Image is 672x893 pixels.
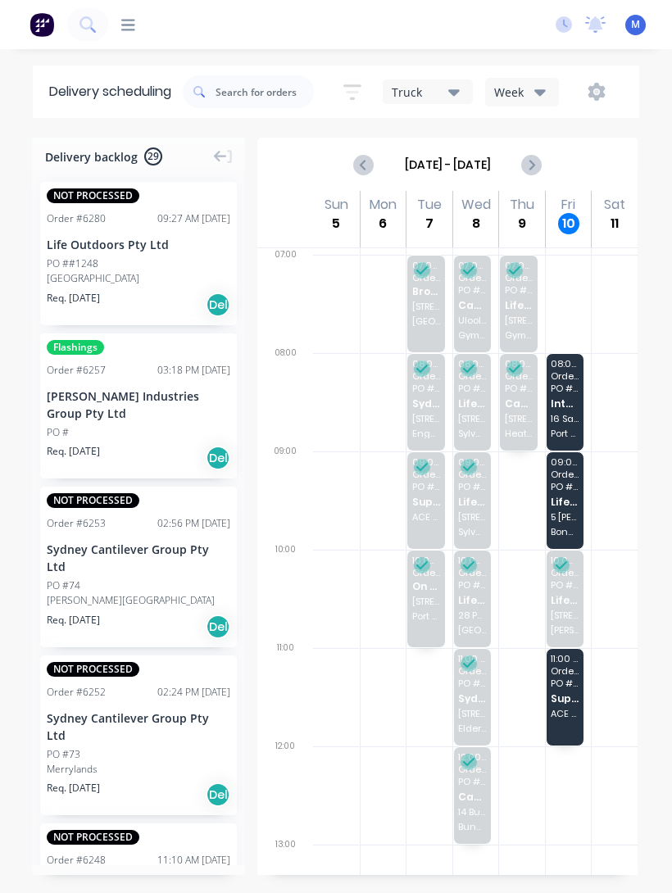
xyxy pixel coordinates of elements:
div: Thu [510,197,534,213]
div: Wed [461,197,491,213]
span: Req. [DATE] [47,781,100,796]
div: [GEOGRAPHIC_DATA] [47,271,230,286]
span: Order # 2214 [412,469,440,479]
span: PO # 1103 [458,482,486,492]
div: PO #73 [47,747,80,762]
span: 10:00 - 11:00 [551,555,579,565]
img: Factory [30,12,54,37]
span: 14 Bundeena Dr [458,807,486,817]
span: Life Outdoors Pty Ltd [458,496,486,507]
span: PO # [PERSON_NAME] [458,777,486,786]
input: Search for orders [216,75,314,108]
span: 10:00 - 11:00 [458,555,486,565]
span: [PERSON_NAME] [551,625,579,635]
div: [PERSON_NAME][GEOGRAPHIC_DATA] [47,593,230,608]
span: ACE GUTTERS - [GEOGRAPHIC_DATA] [551,709,579,718]
span: Supplier Pick Ups [551,693,579,704]
div: 11:00 [257,640,313,738]
div: Del [206,782,230,807]
span: ACE GUTTERS - [GEOGRAPHIC_DATA] [412,512,440,522]
span: 09:00 - 10:00 [458,457,486,467]
span: PO # 65 [458,678,486,688]
div: Order # 6253 [47,516,106,531]
span: Order # 5813 [505,273,533,283]
div: 08:00 [257,345,313,443]
span: Sydney Cantilever Group Pty Ltd [412,398,440,409]
span: [STREET_ADDRESS][PERSON_NAME] [458,709,486,718]
span: Order # 6159 [458,273,486,283]
span: Bros Built [412,286,440,297]
span: Sylvania [458,428,486,438]
button: Week [485,78,559,107]
span: Heathcote [505,428,533,438]
span: 08:00 - 09:00 [458,359,486,369]
div: PO # [47,425,69,440]
span: M [631,17,640,32]
span: [STREET_ADDRESS] [412,596,440,606]
span: Cash Sales [458,791,486,802]
span: Order # 6182 [412,568,440,578]
span: Life Outdoors Pty Ltd [551,595,579,605]
div: Order # 6280 [47,211,106,226]
span: Order # 6148 [458,568,486,578]
div: 6 [372,213,393,234]
span: Order # 5501 [458,371,486,381]
span: Order # 5094 [458,469,486,479]
span: Supplier Pick Ups [412,496,440,507]
span: [GEOGRAPHIC_DATA] [458,625,486,635]
span: PO # 1222 [458,580,486,590]
div: 9 [511,213,533,234]
span: PO # 1230 [551,580,579,590]
span: Life Outdoors Pty Ltd [505,300,533,311]
span: Engadine [412,428,440,438]
span: 11:00 - 12:00 [458,654,486,664]
div: 02:56 PM [DATE] [157,516,230,531]
div: Del [206,292,230,317]
span: Into Building & Design Pty Ltd [551,398,579,409]
span: Life Outdoors Pty Ltd [551,496,579,507]
span: [STREET_ADDRESS] [551,610,579,620]
div: Order # 6248 [47,853,106,868]
span: Sylvania [458,527,486,537]
span: 08:00 - 09:00 [551,359,579,369]
span: Port Hacking [551,428,579,438]
span: Gymea [458,330,486,340]
div: Sat [604,197,625,213]
div: Sydney Cantilever Group Pty Ltd [47,541,230,575]
span: 11:00 - 12:00 [551,654,579,664]
div: Delivery scheduling [33,66,183,118]
span: NOT PROCESSED [47,493,139,508]
div: Del [206,614,230,639]
span: Order # 6059 [458,666,486,676]
span: Uloola Place [458,315,486,325]
span: 10:00 - 11:00 [412,555,440,565]
span: Order # 6230 [551,371,579,381]
span: Gymea [505,330,533,340]
div: 03:18 PM [DATE] [157,363,230,378]
span: 5 [PERSON_NAME] [551,512,579,522]
span: Order # 6213 [505,371,533,381]
span: 09:00 - 10:00 [551,457,579,467]
span: NOT PROCESSED [47,188,139,203]
button: Truck [383,79,473,104]
span: Req. [DATE] [47,291,100,306]
span: 07:00 - 08:00 [458,261,486,270]
div: 11 [604,213,625,234]
span: Sydney Cantilever Group Pty Ltd [458,693,486,704]
span: PO # 812 [458,383,486,393]
div: 10 [558,213,579,234]
span: PO # #952 [551,482,579,492]
span: [STREET_ADDRESS] [458,414,486,424]
div: Truck [392,84,453,101]
span: Bonnet Bay [551,527,579,537]
span: Port Hacking [412,611,440,621]
span: [STREET_ADDRESS][PERSON_NAME] [458,512,486,522]
span: Delivery backlog [45,148,138,165]
span: Life Outdoors Pty Ltd [458,595,486,605]
div: 7 [419,213,440,234]
span: 08:00 - 09:00 [412,359,440,369]
div: Sydney Cantilever Group Pty Ltd [47,709,230,744]
span: PO # Sandbar [551,383,579,393]
div: 8 [465,213,487,234]
span: PO # [PERSON_NAME] [458,285,486,295]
